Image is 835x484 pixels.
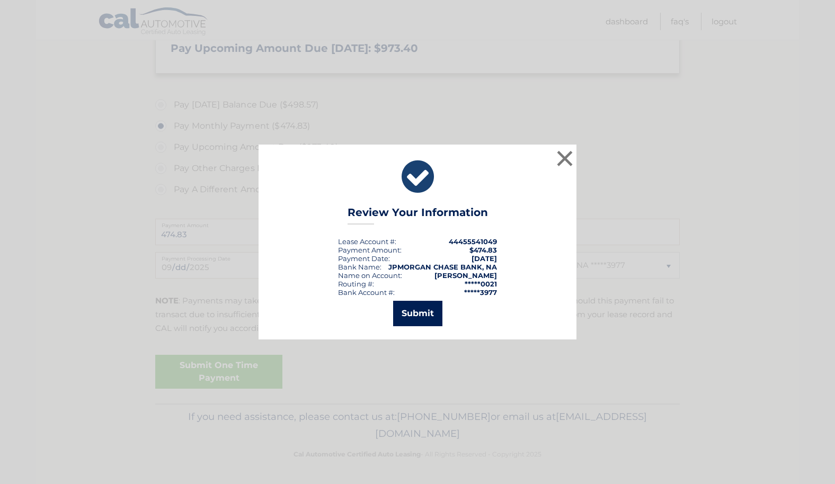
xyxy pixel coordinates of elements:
div: Routing #: [338,280,374,288]
span: Payment Date [338,254,388,263]
div: Bank Account #: [338,288,395,297]
button: Submit [393,301,442,326]
h3: Review Your Information [348,206,488,225]
strong: [PERSON_NAME] [434,271,497,280]
div: Lease Account #: [338,237,396,246]
div: Bank Name: [338,263,381,271]
strong: JPMORGAN CHASE BANK, NA [388,263,497,271]
div: Name on Account: [338,271,402,280]
span: [DATE] [472,254,497,263]
div: : [338,254,390,263]
button: × [554,148,575,169]
strong: 44455541049 [449,237,497,246]
div: Payment Amount: [338,246,402,254]
span: $474.83 [469,246,497,254]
